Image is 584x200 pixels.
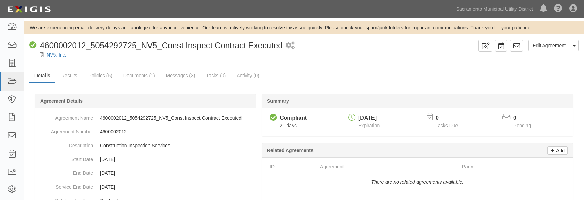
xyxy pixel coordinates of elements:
a: Edit Agreement [528,40,570,51]
p: Add [554,147,565,154]
b: Related Agreements [267,148,314,153]
span: Tasks Due [436,123,458,128]
i: 1 scheduled workflow [286,42,295,49]
span: 4600002012_5054292725_NV5_Const Inspect Contract Executed [40,41,283,50]
th: Agreement [317,160,459,173]
i: Compliant [29,42,37,49]
div: 4600002012_5054292725_NV5_Const Inspect Contract Executed [29,40,283,51]
a: Messages (3) [161,69,201,82]
a: Tasks (0) [201,69,231,82]
a: Policies (5) [83,69,117,82]
b: Agreement Details [40,98,83,104]
a: Details [29,69,55,83]
dd: 4600002012_5054292725_NV5_Const Inspect Contract Executed [38,111,253,125]
img: logo-5460c22ac91f19d4615b14bd174203de0afe785f0fc80cf4dbbc73dc1793850b.png [5,3,53,16]
dt: Service End Date [38,180,93,190]
a: Sacramento Municipal Utility District [453,2,536,16]
dt: Description [38,139,93,149]
div: Compliant [280,114,307,122]
a: Activity (0) [232,69,264,82]
i: Help Center - Complianz [554,5,562,13]
a: Documents (1) [118,69,160,82]
a: Results [56,69,83,82]
dt: Start Date [38,152,93,163]
a: NV5, Inc. [47,52,66,58]
dd: [DATE] [38,166,253,180]
th: ID [267,160,317,173]
dt: Agreement Name [38,111,93,121]
span: Since 08/13/2025 [280,123,297,128]
p: 0 [513,114,540,122]
b: Summary [267,98,289,104]
p: Construction Inspection Services [100,142,253,149]
dd: 4600002012 [38,125,253,139]
th: Party [459,160,541,173]
div: [DATE] [358,114,380,122]
dd: [DATE] [38,180,253,194]
p: 0 [436,114,467,122]
span: Expiration [358,123,380,128]
dt: End Date [38,166,93,177]
a: Add [547,146,568,155]
span: Pending [513,123,531,128]
i: Compliant [270,114,277,121]
dt: Agreement Number [38,125,93,135]
div: We are experiencing email delivery delays and apologize for any inconvenience. Our team is active... [24,24,584,31]
i: There are no related agreements available. [371,179,464,185]
dd: [DATE] [38,152,253,166]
